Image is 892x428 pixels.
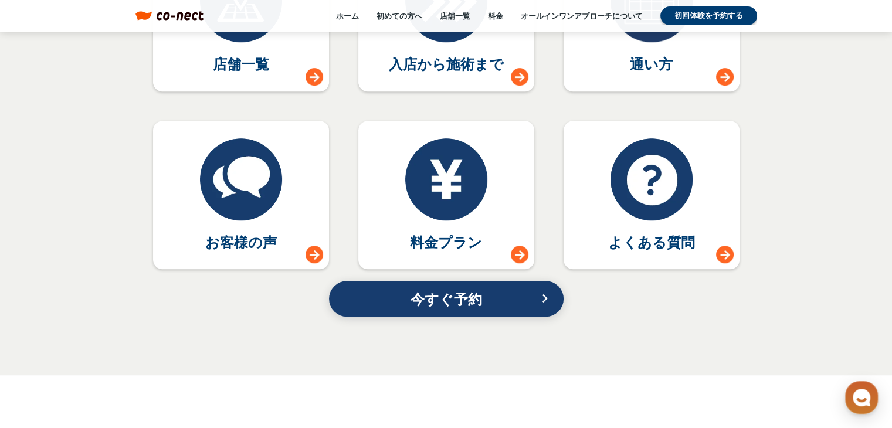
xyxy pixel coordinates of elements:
[181,348,195,358] span: 設定
[358,121,534,270] a: 料金プラン
[440,11,470,21] a: 店舗一覧
[329,281,564,317] a: 今すぐ予約keyboard_arrow_right
[100,349,128,358] span: チャット
[660,6,757,25] a: 初回体験を予約する
[521,11,643,21] a: オールインワンアプローチについて
[30,348,51,358] span: ホーム
[377,11,422,21] a: 初めての方へ
[205,232,277,252] p: お客様の声
[410,232,482,252] p: 料金プラン
[538,291,552,305] i: keyboard_arrow_right
[213,54,269,74] p: 店舗一覧
[608,232,695,252] p: よくある質問
[564,121,740,270] a: よくある質問
[336,11,359,21] a: ホーム
[4,331,77,360] a: ホーム
[389,54,504,74] p: 入店から施術まで
[151,331,225,360] a: 設定
[630,54,673,74] p: 通い方
[352,286,540,312] p: 今すぐ予約
[77,331,151,360] a: チャット
[488,11,503,21] a: 料金
[153,121,329,270] a: お客様の声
